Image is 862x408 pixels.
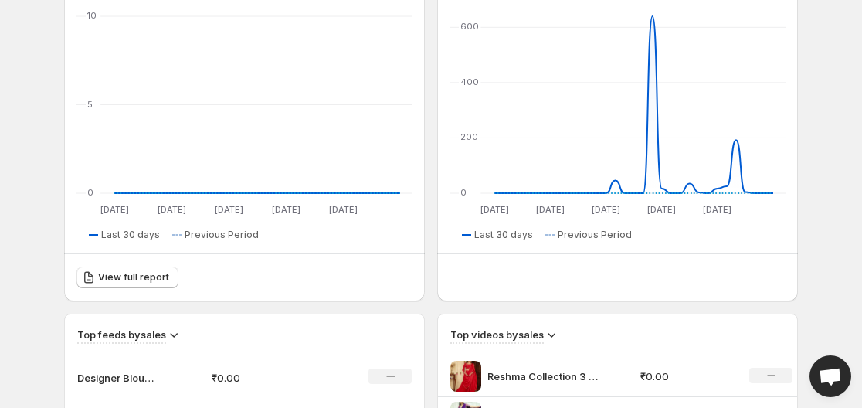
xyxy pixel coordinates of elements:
span: Last 30 days [101,229,160,241]
text: [DATE] [215,204,243,215]
text: [DATE] [703,204,731,215]
text: 0 [87,187,93,198]
img: Reshma Collection 3 Ways to Style Crop Top and Skirt with Dupatta as Lehenga Peplum Crop Top with... [450,361,481,392]
text: [DATE] [272,204,300,215]
text: [DATE] [480,204,509,215]
p: ₹0.00 [640,369,731,384]
text: 5 [87,99,93,110]
text: [DATE] [100,204,129,215]
a: View full report [76,267,178,288]
text: [DATE] [158,204,186,215]
span: Previous Period [558,229,632,241]
h3: Top videos by sales [450,327,544,342]
p: Reshma Collection 3 Ways to Style Crop Top and Skirt with Dupatta as Lehenga Peplum Crop Top with... [487,369,603,384]
span: Previous Period [185,229,259,241]
text: 0 [460,187,467,198]
h3: Top feeds by sales [77,327,166,342]
text: [DATE] [536,204,565,215]
text: 600 [460,21,479,32]
text: 400 [460,76,479,87]
text: [DATE] [647,204,676,215]
span: Last 30 days [474,229,533,241]
span: View full report [98,271,169,284]
text: 10 [87,10,97,21]
text: [DATE] [592,204,620,215]
p: Designer Blouse [77,370,154,386]
div: Open chat [809,355,851,397]
p: ₹0.00 [212,370,321,386]
text: [DATE] [329,204,358,215]
text: 200 [460,131,478,142]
